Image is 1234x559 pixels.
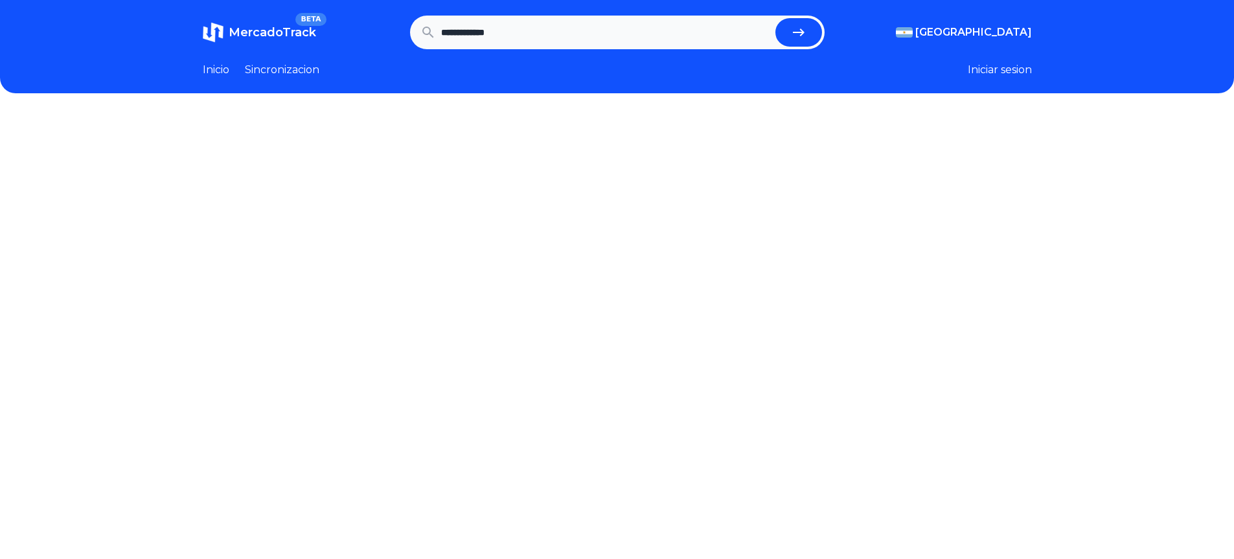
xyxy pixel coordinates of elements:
img: MercadoTrack [203,22,223,43]
a: Inicio [203,62,229,78]
img: Argentina [896,27,913,38]
a: MercadoTrackBETA [203,22,316,43]
span: MercadoTrack [229,25,316,40]
span: BETA [295,13,326,26]
a: Sincronizacion [245,62,319,78]
button: Iniciar sesion [968,62,1032,78]
span: [GEOGRAPHIC_DATA] [915,25,1032,40]
button: [GEOGRAPHIC_DATA] [896,25,1032,40]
